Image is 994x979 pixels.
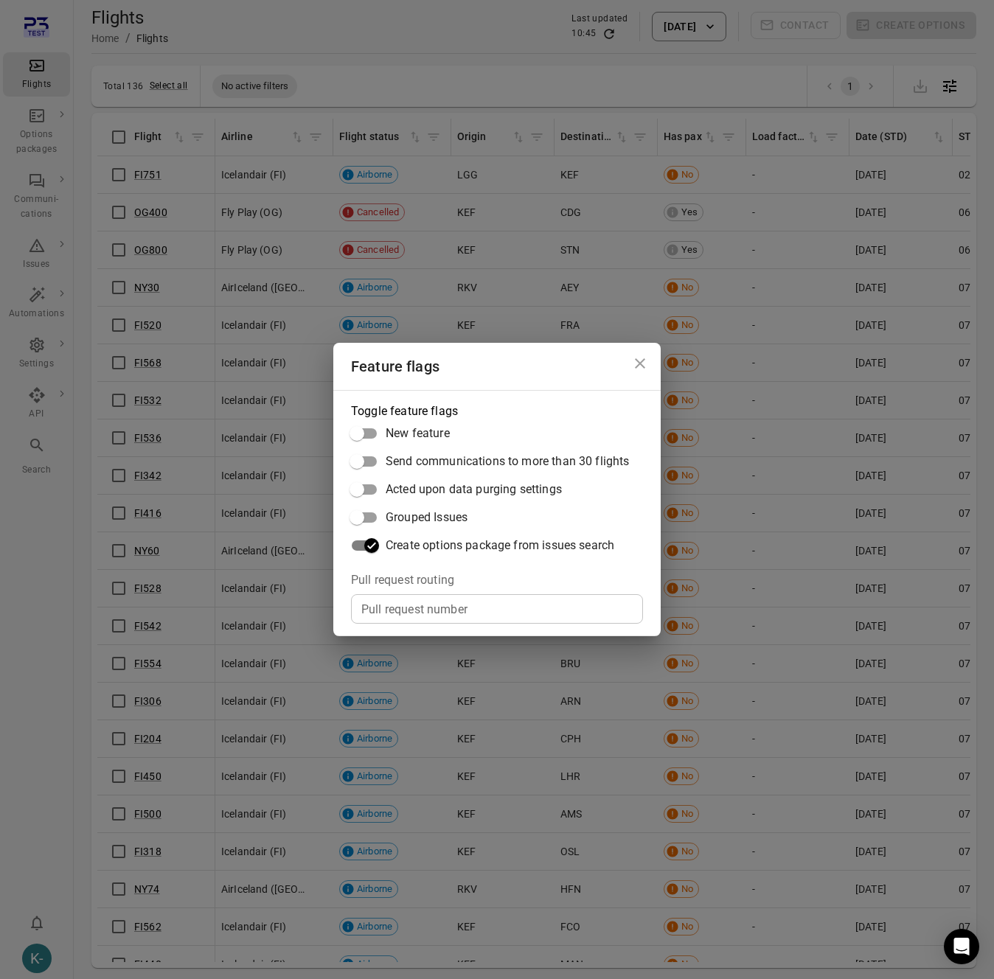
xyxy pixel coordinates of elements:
button: Close dialog [625,349,655,378]
span: Send communications to more than 30 flights [386,453,629,470]
h2: Feature flags [333,343,661,390]
div: Open Intercom Messenger [944,929,979,964]
span: Acted upon data purging settings [386,481,562,498]
span: New feature [386,425,450,442]
legend: Toggle feature flags [351,403,458,419]
legend: Pull request routing [351,571,454,588]
span: Grouped Issues [386,509,468,526]
span: Create options package from issues search [386,537,614,554]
